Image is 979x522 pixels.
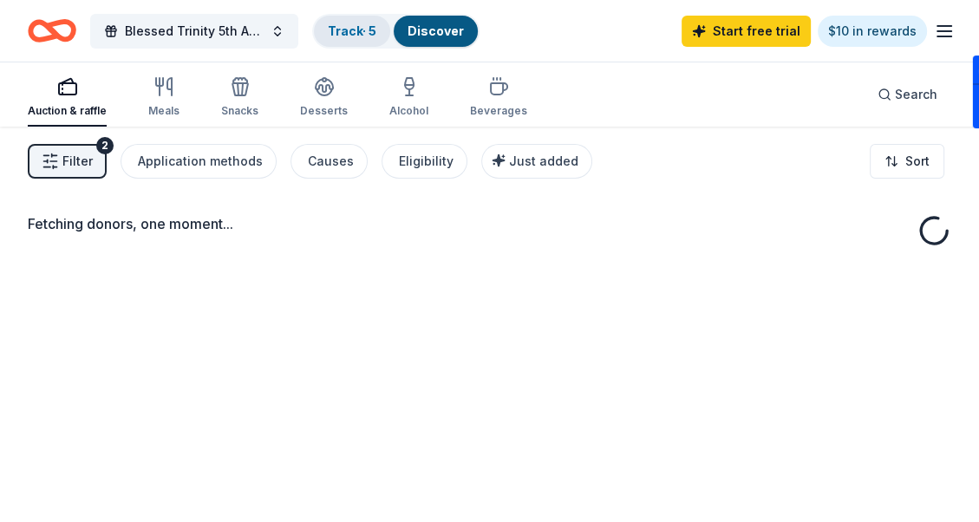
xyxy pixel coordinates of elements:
[864,77,951,112] button: Search
[138,151,263,172] div: Application methods
[300,69,348,127] button: Desserts
[28,10,76,51] a: Home
[509,153,578,168] span: Just added
[290,144,368,179] button: Causes
[470,104,527,118] div: Beverages
[90,14,298,49] button: Blessed Trinity 5th Anniversary Bingo
[682,16,811,47] a: Start free trial
[300,104,348,118] div: Desserts
[121,144,277,179] button: Application methods
[870,144,944,179] button: Sort
[470,69,527,127] button: Beverages
[408,23,464,38] a: Discover
[125,21,264,42] span: Blessed Trinity 5th Anniversary Bingo
[328,23,376,38] a: Track· 5
[389,69,428,127] button: Alcohol
[28,104,107,118] div: Auction & raffle
[382,144,467,179] button: Eligibility
[905,151,930,172] span: Sort
[148,69,179,127] button: Meals
[389,104,428,118] div: Alcohol
[148,104,179,118] div: Meals
[96,137,114,154] div: 2
[28,144,107,179] button: Filter2
[481,144,592,179] button: Just added
[818,16,927,47] a: $10 in rewards
[895,84,937,105] span: Search
[28,213,951,234] div: Fetching donors, one moment...
[62,151,93,172] span: Filter
[221,104,258,118] div: Snacks
[399,151,454,172] div: Eligibility
[308,151,354,172] div: Causes
[28,69,107,127] button: Auction & raffle
[312,14,480,49] button: Track· 5Discover
[221,69,258,127] button: Snacks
